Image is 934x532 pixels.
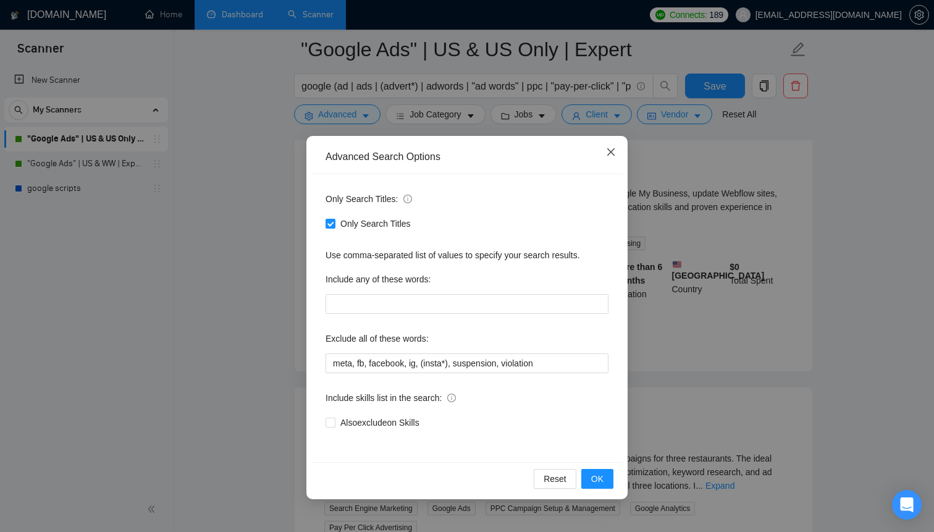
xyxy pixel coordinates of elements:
span: info-circle [403,195,412,203]
div: Open Intercom Messenger [892,490,922,520]
span: Only Search Titles: [326,192,412,206]
span: close [606,147,616,157]
div: Use comma-separated list of values to specify your search results. [326,248,608,262]
div: Advanced Search Options [326,150,608,164]
span: Reset [544,472,566,486]
button: Reset [534,469,576,489]
label: Include any of these words: [326,269,431,289]
button: OK [581,469,613,489]
span: OK [591,472,604,486]
span: Only Search Titles [335,217,416,230]
button: Close [594,136,628,169]
span: info-circle [447,394,456,402]
span: Include skills list in the search: [326,391,456,405]
span: Also exclude on Skills [335,416,424,429]
label: Exclude all of these words: [326,329,429,348]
